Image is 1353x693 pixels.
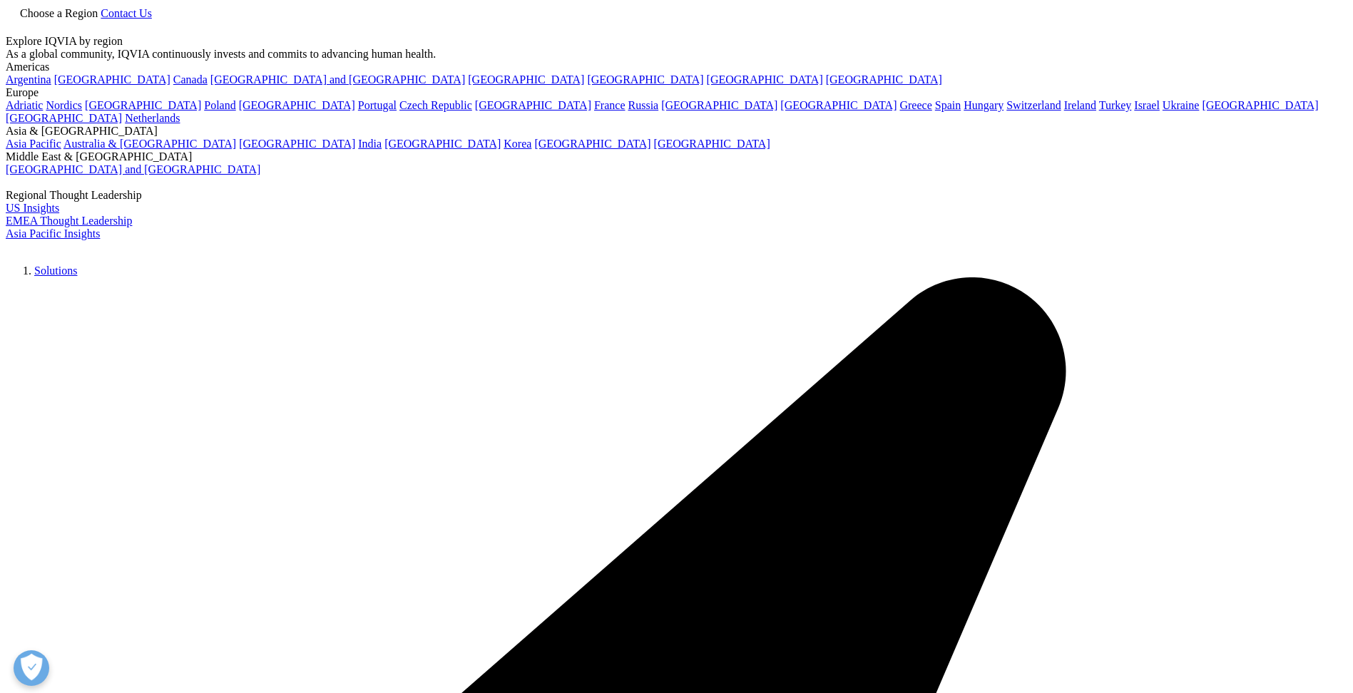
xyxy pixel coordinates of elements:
[1064,99,1096,111] a: Ireland
[6,99,43,111] a: Adriatic
[6,73,51,86] a: Argentina
[20,7,98,19] span: Choose a Region
[101,7,152,19] a: Contact Us
[358,99,397,111] a: Portugal
[1006,99,1061,111] a: Switzerland
[210,73,465,86] a: [GEOGRAPHIC_DATA] and [GEOGRAPHIC_DATA]
[6,112,122,124] a: [GEOGRAPHIC_DATA]
[6,227,100,240] a: Asia Pacific Insights
[6,215,132,227] a: EMEA Thought Leadership
[6,35,1347,48] div: Explore IQVIA by region
[1134,99,1160,111] a: Israel
[468,73,584,86] a: [GEOGRAPHIC_DATA]
[6,86,1347,99] div: Europe
[63,138,236,150] a: Australia & [GEOGRAPHIC_DATA]
[239,138,355,150] a: [GEOGRAPHIC_DATA]
[399,99,472,111] a: Czech Republic
[1099,99,1132,111] a: Turkey
[475,99,591,111] a: [GEOGRAPHIC_DATA]
[239,99,355,111] a: [GEOGRAPHIC_DATA]
[899,99,931,111] a: Greece
[654,138,770,150] a: [GEOGRAPHIC_DATA]
[6,202,59,214] a: US Insights
[935,99,961,111] a: Spain
[46,99,82,111] a: Nordics
[628,99,659,111] a: Russia
[6,189,1347,202] div: Regional Thought Leadership
[964,99,1004,111] a: Hungary
[384,138,501,150] a: [GEOGRAPHIC_DATA]
[6,163,260,175] a: [GEOGRAPHIC_DATA] and [GEOGRAPHIC_DATA]
[125,112,180,124] a: Netherlands
[14,650,49,686] button: Open Preferences
[6,138,61,150] a: Asia Pacific
[780,99,897,111] a: [GEOGRAPHIC_DATA]
[587,73,703,86] a: [GEOGRAPHIC_DATA]
[6,48,1347,61] div: As a global community, IQVIA continuously invests and commits to advancing human health.
[204,99,235,111] a: Poland
[358,138,382,150] a: India
[707,73,823,86] a: [GEOGRAPHIC_DATA]
[6,61,1347,73] div: Americas
[173,73,208,86] a: Canada
[6,150,1347,163] div: Middle East & [GEOGRAPHIC_DATA]
[534,138,650,150] a: [GEOGRAPHIC_DATA]
[1202,99,1318,111] a: [GEOGRAPHIC_DATA]
[85,99,201,111] a: [GEOGRAPHIC_DATA]
[54,73,170,86] a: [GEOGRAPHIC_DATA]
[1163,99,1200,111] a: Ukraine
[594,99,626,111] a: France
[661,99,777,111] a: [GEOGRAPHIC_DATA]
[826,73,942,86] a: [GEOGRAPHIC_DATA]
[34,265,77,277] a: Solutions
[504,138,531,150] a: Korea
[6,125,1347,138] div: Asia & [GEOGRAPHIC_DATA]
